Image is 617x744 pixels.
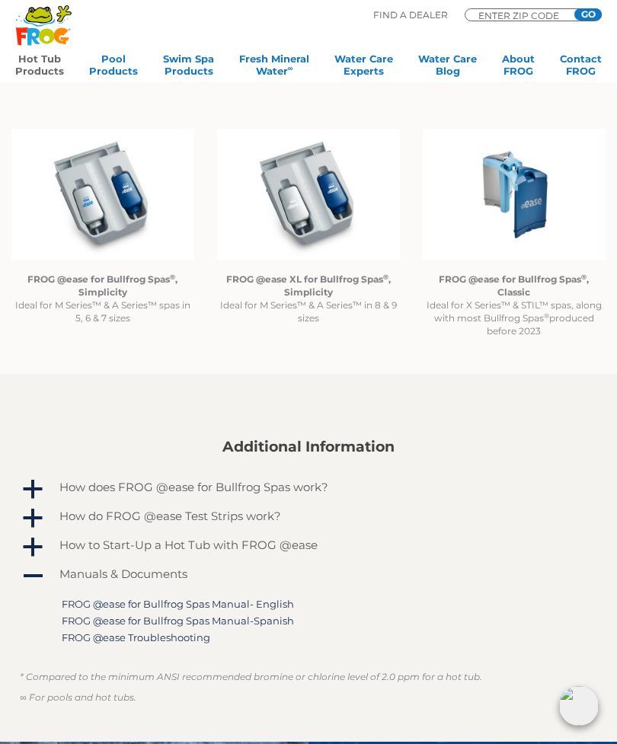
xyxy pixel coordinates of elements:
[20,671,482,682] em: * Compared to the minimum ANSI recommended bromine or chlorine level of 2.0 ppm for a hot tub.
[217,273,400,324] p: Ideal for M Series™ & A Series™ in 8 & 9 sizes
[439,273,589,298] strong: FROG @ease for Bullfrog Spas , Classic
[20,439,597,455] h2: Additional Information
[217,129,400,260] img: @ease_Bullfrog_FROG @easeXL for Bullfrog Spas with Filter
[423,129,606,260] img: Untitled design (94)
[239,53,309,83] a: Fresh MineralWater∞
[574,8,602,21] input: GO
[59,509,281,522] h4: How do FROG @ease Test Strips work?
[423,273,606,337] p: Ideal for X Series™ & STIL™ spas, along with most Bullfrog Spas produced before 2023
[560,53,602,83] a: ContactFROG
[581,273,587,281] sup: ®
[59,567,187,580] h4: Manuals & Documents
[20,691,136,703] em: ∞ For pools and hot tubs.
[288,64,293,72] sup: ∞
[62,615,294,627] a: FROG @ease for Bullfrog Spas Manual-Spanish
[170,273,175,281] sup: ®
[226,273,391,298] strong: FROG @ease XL for Bullfrog Spas , Simplicity
[334,53,393,83] a: Water CareExperts
[21,507,44,530] span: a
[20,477,597,501] a: a How does FROG @ease for Bullfrog Spas work?
[27,273,177,298] strong: FROG @ease for Bullfrog Spas , Simplicity
[20,535,597,559] a: a How to Start-Up a Hot Tub with FROG @ease
[21,565,44,588] span: A
[59,481,328,493] h4: How does FROG @ease for Bullfrog Spas work?
[383,273,388,281] sup: ®
[11,273,194,324] p: Ideal for M Series™ & A Series™ spas in 5, 6 & 7 sizes
[20,506,597,530] a: a How do FROG @ease Test Strips work?
[89,53,138,83] a: PoolProducts
[11,129,194,260] img: @ease_Bullfrog_FROG @ease R180 for Bullfrog Spas with Filter
[163,53,214,83] a: Swim SpaProducts
[477,11,568,19] input: Zip Code Form
[559,686,599,726] img: openIcon
[62,631,210,643] a: FROG @ease Troubleshooting
[21,536,44,559] span: a
[544,311,549,320] sup: ®
[21,478,44,501] span: a
[59,538,318,551] h4: How to Start-Up a Hot Tub with FROG @ease
[373,8,448,22] p: Find A Dealer
[15,53,64,83] a: Hot TubProducts
[62,598,294,610] a: FROG @ease for Bullfrog Spas Manual- English
[418,53,477,83] a: Water CareBlog
[502,53,535,83] a: AboutFROG
[20,564,597,588] a: A Manuals & Documents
